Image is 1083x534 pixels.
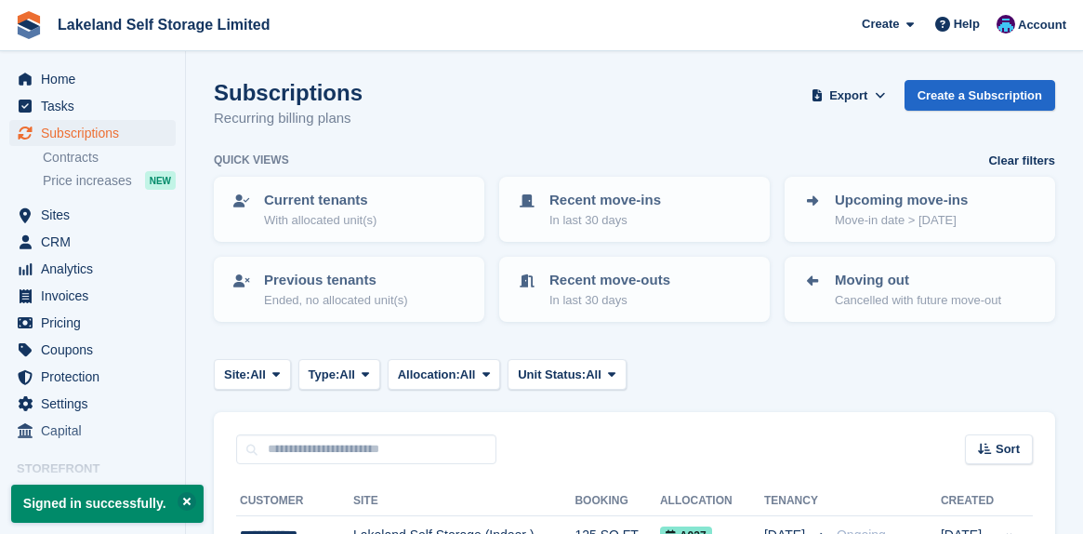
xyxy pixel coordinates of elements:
span: Price increases [43,172,132,190]
a: menu [9,418,176,444]
span: Coupons [41,337,152,363]
a: Clear filters [988,152,1055,170]
p: Move-in date > [DATE] [835,211,968,230]
th: Created [941,487,994,516]
span: Home [41,66,152,92]
a: menu [9,93,176,119]
a: menu [9,391,176,417]
p: Upcoming move-ins [835,190,968,211]
th: Site [353,487,575,516]
p: Cancelled with future move-out [835,291,1001,310]
p: In last 30 days [549,211,661,230]
p: Current tenants [264,190,376,211]
button: Unit Status: All [508,359,626,390]
a: menu [9,364,176,390]
a: Create a Subscription [905,80,1055,111]
a: menu [9,120,176,146]
span: Sort [996,440,1020,459]
span: Pricing [41,310,152,336]
span: Tasks [41,93,152,119]
button: Allocation: All [388,359,501,390]
span: Unit Status: [518,366,586,384]
th: Allocation [660,487,764,516]
span: Protection [41,364,152,390]
a: Moving out Cancelled with future move-out [786,259,1053,320]
a: menu [9,337,176,363]
span: All [586,366,601,384]
a: menu [9,310,176,336]
p: Recurring billing plans [214,108,363,129]
span: Type: [309,366,340,384]
p: Recent move-ins [549,190,661,211]
span: All [339,366,355,384]
th: Booking [575,487,660,516]
span: Account [1018,16,1066,34]
span: Storefront [17,460,185,478]
a: menu [9,229,176,255]
a: Contracts [43,149,176,167]
button: Site: All [214,359,291,390]
p: In last 30 days [549,291,670,310]
a: menu [9,256,176,282]
span: Analytics [41,256,152,282]
span: Site: [224,366,250,384]
a: menu [9,283,176,309]
a: menu [9,66,176,92]
th: Customer [236,487,353,516]
span: Sites [41,202,152,228]
span: Allocation: [398,366,460,384]
span: All [460,366,476,384]
span: Subscriptions [41,120,152,146]
th: Tenancy [764,487,829,516]
button: Export [808,80,890,111]
span: Export [829,87,867,105]
a: Recent move-outs In last 30 days [501,259,768,320]
span: Settings [41,391,152,417]
img: stora-icon-8386f47178a22dfd0bd8f6a31ec36ba5ce8667c1dd55bd0f319d3a0aa187defe.svg [15,11,43,39]
img: David Dickson [997,15,1015,33]
a: Current tenants With allocated unit(s) [216,179,482,240]
span: All [250,366,266,384]
span: Invoices [41,283,152,309]
button: Type: All [298,359,380,390]
a: Price increases NEW [43,170,176,191]
p: Previous tenants [264,270,408,291]
p: Ended, no allocated unit(s) [264,291,408,310]
span: Create [862,15,899,33]
a: Recent move-ins In last 30 days [501,179,768,240]
p: Signed in successfully. [11,485,204,523]
a: Lakeland Self Storage Limited [50,9,278,40]
a: Previous tenants Ended, no allocated unit(s) [216,259,482,320]
p: With allocated unit(s) [264,211,376,230]
div: NEW [145,171,176,190]
span: Capital [41,418,152,444]
span: CRM [41,229,152,255]
a: menu [9,202,176,228]
a: Upcoming move-ins Move-in date > [DATE] [786,179,1053,240]
p: Recent move-outs [549,270,670,291]
p: Moving out [835,270,1001,291]
h6: Quick views [214,152,289,168]
span: Help [954,15,980,33]
h1: Subscriptions [214,80,363,105]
